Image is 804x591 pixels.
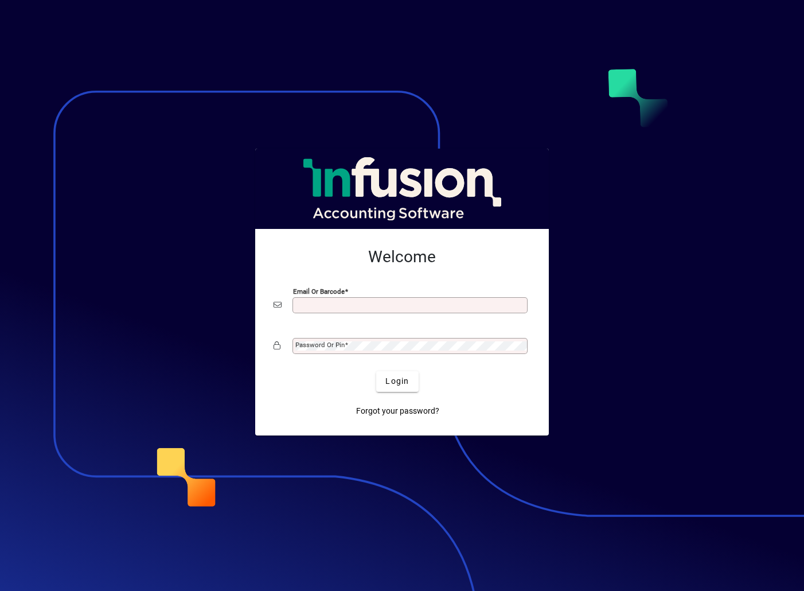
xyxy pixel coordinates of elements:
[356,405,439,417] span: Forgot your password?
[376,371,418,392] button: Login
[274,247,530,267] h2: Welcome
[385,375,409,387] span: Login
[352,401,444,422] a: Forgot your password?
[295,341,345,349] mat-label: Password or Pin
[293,287,345,295] mat-label: Email or Barcode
